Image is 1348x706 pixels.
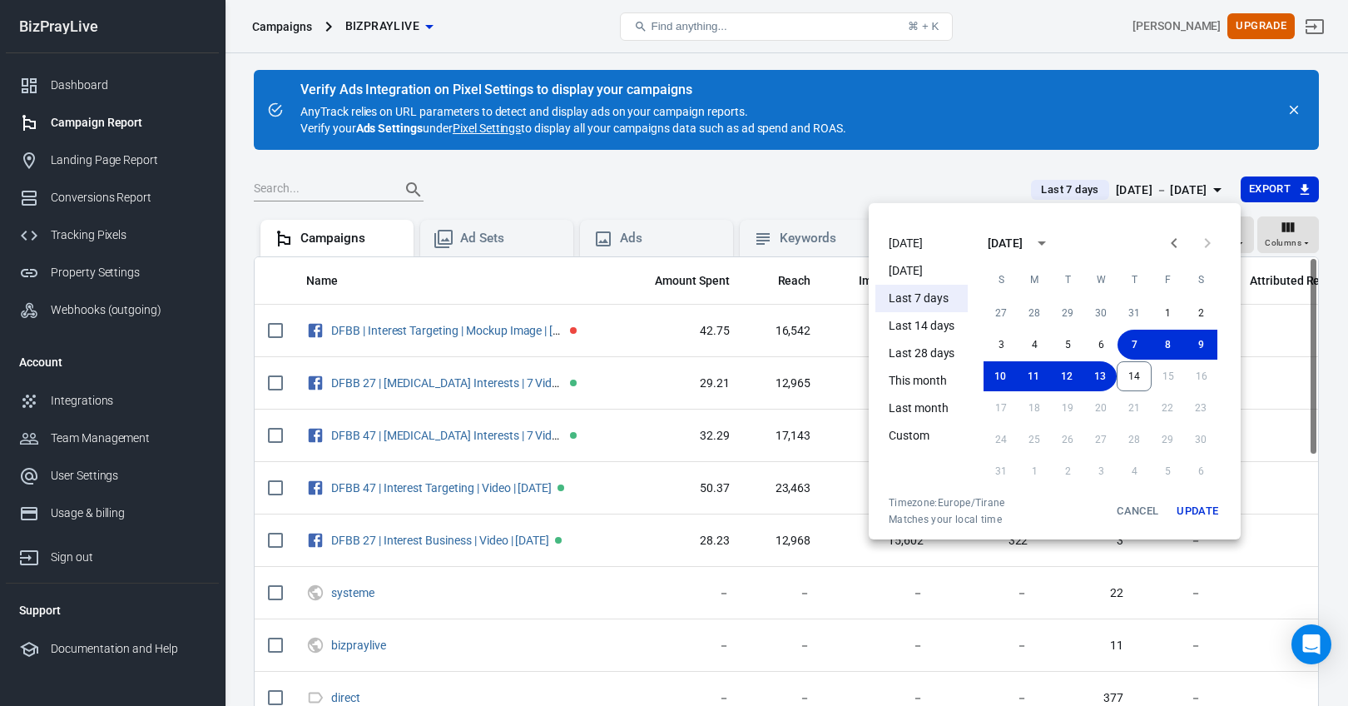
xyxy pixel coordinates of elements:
button: 10 [984,361,1017,391]
span: Friday [1152,263,1182,296]
button: 29 [1051,298,1084,328]
div: Open Intercom Messenger [1291,624,1331,664]
span: Monday [1019,263,1049,296]
button: calendar view is open, switch to year view [1028,229,1056,257]
button: 7 [1118,330,1151,360]
button: 12 [1050,361,1083,391]
button: 9 [1184,330,1217,360]
button: 2 [1184,298,1217,328]
button: Update [1171,496,1224,526]
button: 27 [984,298,1018,328]
li: Last 7 days [875,285,968,312]
span: Wednesday [1086,263,1116,296]
li: Last month [875,395,968,422]
span: Tuesday [1053,263,1083,296]
button: 3 [984,330,1018,360]
button: 1 [1151,298,1184,328]
button: 4 [1018,330,1051,360]
button: 14 [1117,361,1152,391]
button: Cancel [1111,496,1164,526]
button: 6 [1084,330,1118,360]
span: Matches your local time [889,513,1005,526]
span: Saturday [1186,263,1216,296]
button: 13 [1083,361,1117,391]
div: [DATE] [988,235,1023,252]
button: 11 [1017,361,1050,391]
li: [DATE] [875,257,968,285]
button: 5 [1051,330,1084,360]
button: 31 [1118,298,1151,328]
li: Custom [875,422,968,450]
button: 30 [1084,298,1118,328]
li: Last 28 days [875,340,968,367]
li: [DATE] [875,230,968,257]
li: This month [875,367,968,395]
button: 8 [1151,330,1184,360]
div: Timezone: Europe/Tirane [889,496,1005,510]
button: 28 [1018,298,1051,328]
span: Sunday [986,263,1016,296]
span: Thursday [1119,263,1149,296]
li: Last 14 days [875,312,968,340]
button: Previous month [1157,226,1191,260]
